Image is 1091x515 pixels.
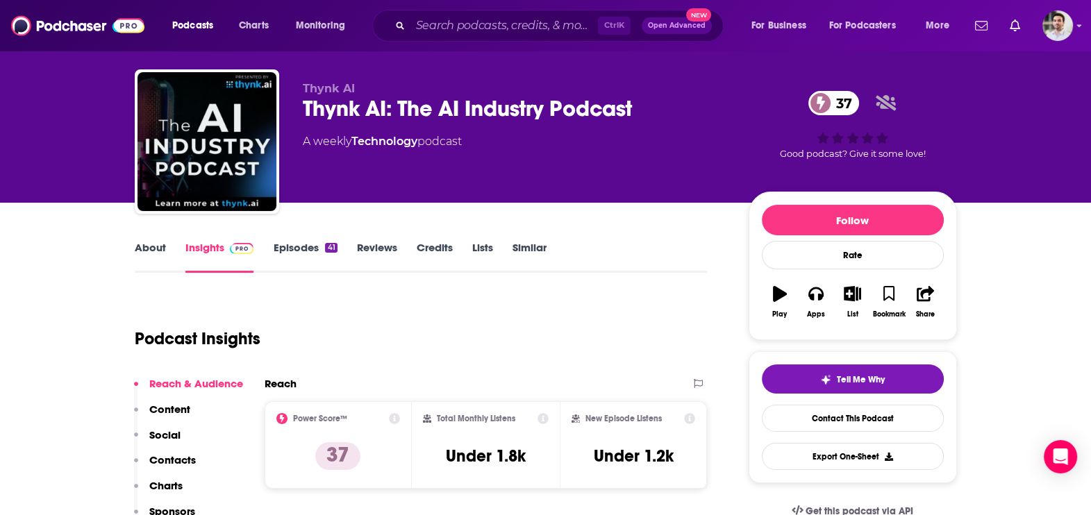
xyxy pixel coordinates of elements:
a: Show notifications dropdown [969,14,993,37]
button: open menu [820,15,916,37]
span: Monitoring [296,16,345,35]
span: For Business [751,16,806,35]
button: Share [907,277,943,327]
span: Thynk AI [303,82,355,95]
img: Podchaser Pro [230,243,254,254]
button: Contacts [134,453,196,479]
button: Social [134,428,181,454]
span: New [686,8,711,22]
a: Lists [472,241,493,273]
div: List [847,310,858,319]
button: Export One-Sheet [762,443,944,470]
input: Search podcasts, credits, & more... [410,15,598,37]
p: Reach & Audience [149,377,243,390]
button: Apps [798,277,834,327]
a: Technology [351,135,417,148]
button: Open AdvancedNew [642,17,712,34]
span: More [926,16,949,35]
h2: Reach [265,377,297,390]
button: tell me why sparkleTell Me Why [762,364,944,394]
div: Search podcasts, credits, & more... [385,10,737,42]
button: open menu [163,15,231,37]
a: Episodes41 [273,241,337,273]
button: open menu [916,15,967,37]
button: Show profile menu [1042,10,1073,41]
a: Credits [417,241,453,273]
img: Podchaser - Follow, Share and Rate Podcasts [11,12,144,39]
span: 37 [822,91,859,115]
p: Charts [149,479,183,492]
a: Reviews [357,241,397,273]
h2: Total Monthly Listens [437,414,515,423]
button: open menu [742,15,824,37]
span: Podcasts [172,16,213,35]
h3: Under 1.2k [594,446,674,466]
button: Content [134,403,190,428]
div: Share [916,310,935,319]
div: 41 [325,243,337,253]
div: Rate [762,241,944,269]
p: Social [149,428,181,441]
span: Tell Me Why [837,374,885,385]
a: InsightsPodchaser Pro [185,241,254,273]
a: Contact This Podcast [762,405,944,432]
h1: Podcast Insights [135,328,260,349]
button: Charts [134,479,183,505]
div: 37Good podcast? Give it some love! [749,82,957,168]
span: Charts [239,16,269,35]
p: 37 [315,442,360,470]
div: A weekly podcast [303,133,462,150]
a: About [135,241,166,273]
button: Follow [762,205,944,235]
div: Bookmark [872,310,905,319]
button: List [834,277,870,327]
p: Contacts [149,453,196,466]
p: Content [149,403,190,416]
a: 37 [808,91,859,115]
span: Good podcast? Give it some love! [780,149,926,159]
button: open menu [286,15,363,37]
span: For Podcasters [829,16,896,35]
button: Bookmark [871,277,907,327]
div: Play [772,310,787,319]
img: tell me why sparkle [820,374,831,385]
button: Play [762,277,798,327]
a: Similar [513,241,547,273]
button: Reach & Audience [134,377,243,403]
a: Show notifications dropdown [1004,14,1026,37]
h2: Power Score™ [293,414,347,423]
h2: New Episode Listens [585,414,662,423]
span: Logged in as sam_beutlerink [1042,10,1073,41]
div: Open Intercom Messenger [1044,440,1077,473]
img: Thynk AI: The AI Industry Podcast [138,72,276,211]
img: User Profile [1042,10,1073,41]
a: Charts [230,15,277,37]
div: Apps [807,310,825,319]
h3: Under 1.8k [446,446,526,466]
span: Ctrl K [598,17,631,35]
span: Open Advanced [648,22,706,29]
